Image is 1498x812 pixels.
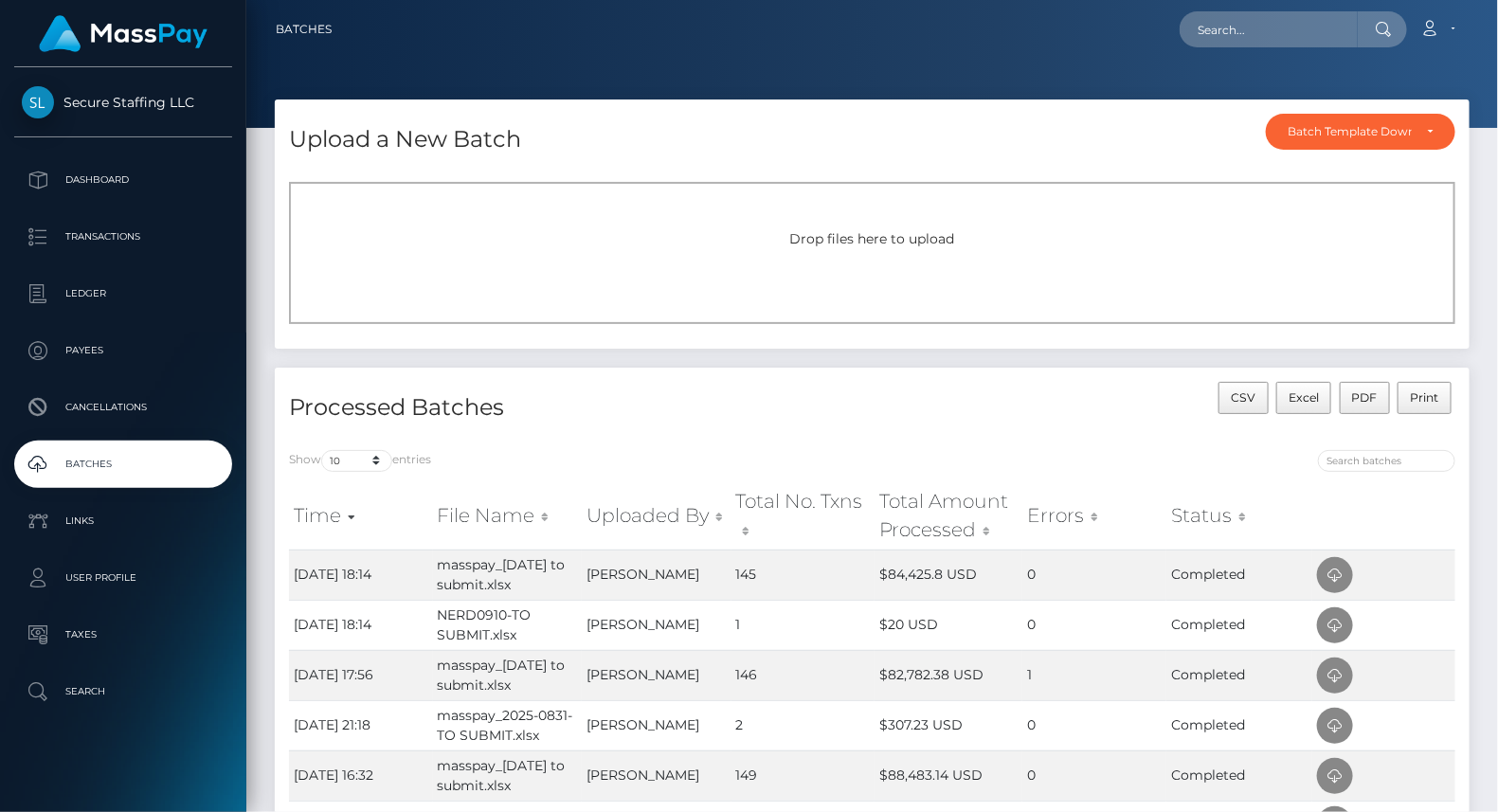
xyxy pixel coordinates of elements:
[1166,700,1312,750] td: Completed
[22,564,225,592] p: User Profile
[289,123,521,156] h4: Upload a New Batch
[433,550,583,600] td: masspay_[DATE] to submit.xlsx
[582,700,731,750] td: [PERSON_NAME]
[731,482,875,550] th: Total No. Txns: activate to sort column ascending
[582,650,731,700] td: [PERSON_NAME]
[289,700,433,750] td: [DATE] 21:18
[1166,482,1312,550] th: Status: activate to sort column ascending
[875,700,1022,750] td: $307.23 USD
[39,15,208,52] img: MassPay Logo
[1166,550,1312,600] td: Completed
[433,650,583,700] td: masspay_[DATE] to submit.xlsx
[875,650,1022,700] td: $82,782.38 USD
[14,156,232,204] a: Dashboard
[875,750,1022,801] td: $88,483.14 USD
[1411,390,1439,405] span: Print
[1166,750,1312,801] td: Completed
[22,280,225,308] p: Ledger
[1340,382,1391,414] button: PDF
[731,700,875,750] td: 2
[289,391,858,424] h4: Processed Batches
[731,750,875,801] td: 149
[1398,382,1452,414] button: Print
[1166,650,1312,700] td: Completed
[582,600,731,650] td: [PERSON_NAME]
[22,450,225,478] p: Batches
[1022,650,1166,700] td: 1
[1266,114,1455,150] button: Batch Template Download
[1276,382,1332,414] button: Excel
[289,550,433,600] td: [DATE] 18:14
[433,700,583,750] td: masspay_2025-0831-TO SUBMIT.xlsx
[14,327,232,374] a: Payees
[22,223,225,251] p: Transactions
[321,450,392,472] select: Showentries
[1022,550,1166,600] td: 0
[1022,700,1166,750] td: 0
[1218,382,1269,414] button: CSV
[1180,11,1358,47] input: Search...
[731,600,875,650] td: 1
[1022,600,1166,650] td: 0
[433,482,583,550] th: File Name: activate to sort column ascending
[276,9,332,49] a: Batches
[1022,750,1166,801] td: 0
[22,677,225,706] p: Search
[582,750,731,801] td: [PERSON_NAME]
[14,497,232,545] a: Links
[22,621,225,649] p: Taxes
[14,384,232,431] a: Cancellations
[14,611,232,659] a: Taxes
[14,94,232,111] span: Secure Staffing LLC
[1289,390,1319,405] span: Excel
[22,336,225,365] p: Payees
[790,230,955,247] span: Drop files here to upload
[1022,482,1166,550] th: Errors: activate to sort column ascending
[289,600,433,650] td: [DATE] 18:14
[22,507,225,535] p: Links
[14,441,232,488] a: Batches
[731,550,875,600] td: 145
[1288,124,1412,139] div: Batch Template Download
[22,166,225,194] p: Dashboard
[875,600,1022,650] td: $20 USD
[14,270,232,317] a: Ledger
[289,482,433,550] th: Time: activate to sort column ascending
[433,750,583,801] td: masspay_[DATE] to submit.xlsx
[1166,600,1312,650] td: Completed
[731,650,875,700] td: 146
[289,450,431,472] label: Show entries
[22,86,54,118] img: Secure Staffing LLC
[582,482,731,550] th: Uploaded By: activate to sort column ascending
[289,750,433,801] td: [DATE] 16:32
[433,600,583,650] td: NERD0910-TO SUBMIT.xlsx
[22,393,225,422] p: Cancellations
[1231,390,1255,405] span: CSV
[582,550,731,600] td: [PERSON_NAME]
[875,550,1022,600] td: $84,425.8 USD
[289,650,433,700] td: [DATE] 17:56
[1318,450,1455,472] input: Search batches
[14,668,232,715] a: Search
[14,213,232,261] a: Transactions
[14,554,232,602] a: User Profile
[875,482,1022,550] th: Total Amount Processed: activate to sort column ascending
[1352,390,1378,405] span: PDF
